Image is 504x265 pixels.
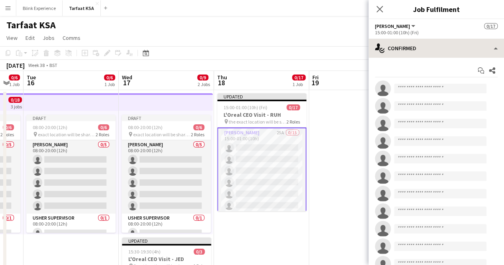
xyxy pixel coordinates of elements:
span: 08:00-20:00 (12h) [128,124,163,130]
app-job-card: Draft08:00-20:00 (12h)0/6 exact location will be shared later2 Roles[PERSON_NAME]0/508:00-20:00 (... [122,115,211,233]
app-card-role: [PERSON_NAME]0/508:00-20:00 (12h) [26,140,116,214]
app-card-role: Usher Supervisor0/108:00-20:00 (12h) [122,214,211,241]
span: 15:30-19:30 (4h) [128,249,161,255]
span: 2 Roles [96,132,109,137]
span: 0/18 [8,97,22,103]
span: 15:00-01:00 (10h) (Fri) [224,104,267,110]
app-card-role: Usher Supervisor0/108:00-20:00 (12h) [26,214,116,241]
div: Confirmed [369,39,504,58]
span: Fri [312,74,319,81]
app-job-card: Draft08:00-20:00 (12h)0/6 exact location will be shared later2 Roles[PERSON_NAME]0/508:00-20:00 (... [26,115,116,233]
span: Usher [375,23,410,29]
span: 0/6 [193,124,204,130]
div: BST [49,62,57,68]
button: Tarfaat KSA [63,0,101,16]
span: Jobs [43,34,55,41]
div: Updated [217,93,306,100]
span: 0/6 [104,75,115,80]
h3: L'Oreal CEO Visit - JED [122,255,211,263]
div: Updated [122,238,211,244]
div: Draft [122,115,211,121]
a: Edit [22,33,38,43]
h1: Tarfaat KSA [6,19,56,31]
span: Week 38 [26,62,46,68]
app-job-card: Updated15:00-01:00 (10h) (Fri)0/17L'Oreal CEO Visit - RUH the exact location will be shared later... [217,93,306,211]
span: View [6,34,18,41]
span: 19 [311,78,319,87]
a: View [3,33,21,43]
button: [PERSON_NAME] [375,23,416,29]
button: Blink Experience [16,0,63,16]
span: 0/17 [484,23,498,29]
div: 2 Jobs [198,81,210,87]
span: 2 Roles [0,132,14,137]
h3: L'Oreal CEO Visit - RUH [217,111,306,118]
h3: Job Fulfilment [369,4,504,14]
span: 2 Roles [286,119,300,125]
span: Comms [63,34,80,41]
span: 0/17 [292,75,306,80]
a: Jobs [39,33,58,43]
span: Tue [27,74,36,81]
span: 0/6 [3,124,14,130]
span: 18 [216,78,227,87]
a: Comms [59,33,84,43]
span: Thu [217,74,227,81]
span: exact location will be shared later [133,132,191,137]
div: 15:00-01:00 (10h) (Fri) [375,29,498,35]
span: Edit [25,34,35,41]
span: 17 [121,78,132,87]
span: 0/6 [98,124,109,130]
div: Draft [26,115,116,121]
div: 3 jobs [11,103,22,110]
span: 2 Roles [191,132,204,137]
span: 16 [25,78,36,87]
div: 1 Job [9,81,20,87]
span: 0/17 [286,104,300,110]
span: exact location will be shared later [38,132,96,137]
div: 1 Job [292,81,305,87]
span: 08:00-20:00 (12h) [33,124,67,130]
span: 0/6 [9,75,20,80]
span: 0/9 [197,75,208,80]
app-card-role: [PERSON_NAME]0/508:00-20:00 (12h) [122,140,211,214]
span: the exact location will be shared later [229,119,286,125]
span: Wed [122,74,132,81]
span: 0/3 [194,249,205,255]
div: 1 Job [104,81,115,87]
div: [DATE] [6,61,25,69]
